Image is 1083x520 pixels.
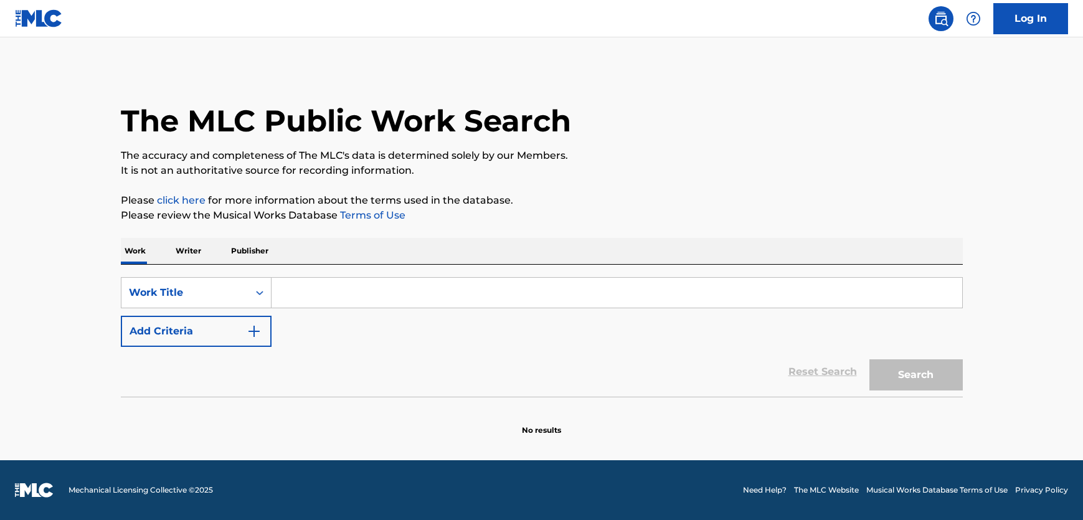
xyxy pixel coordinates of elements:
[247,324,262,339] img: 9d2ae6d4665cec9f34b9.svg
[1021,460,1083,520] iframe: Chat Widget
[961,6,986,31] div: Help
[172,238,205,264] p: Writer
[227,238,272,264] p: Publisher
[929,6,953,31] a: Public Search
[121,163,963,178] p: It is not an authoritative source for recording information.
[121,102,571,139] h1: The MLC Public Work Search
[121,208,963,223] p: Please review the Musical Works Database
[157,194,206,206] a: click here
[129,285,241,300] div: Work Title
[121,316,272,347] button: Add Criteria
[1015,485,1068,496] a: Privacy Policy
[121,193,963,208] p: Please for more information about the terms used in the database.
[15,9,63,27] img: MLC Logo
[121,277,963,397] form: Search Form
[15,483,54,498] img: logo
[966,11,981,26] img: help
[69,485,213,496] span: Mechanical Licensing Collective © 2025
[338,209,405,221] a: Terms of Use
[993,3,1068,34] a: Log In
[121,148,963,163] p: The accuracy and completeness of The MLC's data is determined solely by our Members.
[794,485,859,496] a: The MLC Website
[121,238,149,264] p: Work
[866,485,1008,496] a: Musical Works Database Terms of Use
[522,410,561,436] p: No results
[743,485,787,496] a: Need Help?
[934,11,948,26] img: search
